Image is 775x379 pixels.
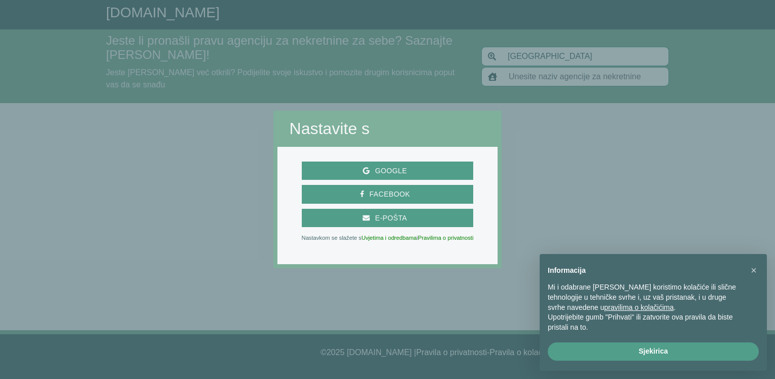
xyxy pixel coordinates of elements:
p: Mi i odabrane [PERSON_NAME] koristimo kolačiće ili slične tehnologije u tehničke svrhe i, uz vaš ... [548,282,743,312]
span: × [751,265,757,276]
h2: Informacija [548,266,743,275]
span: E-pošta [370,212,412,225]
button: Sjekirica [548,342,759,361]
button: E-pošta [302,209,474,228]
button: Chiudi questa informativa [746,262,762,278]
button: Facebook [302,185,474,204]
a: Uvjetima i odredbama [362,235,417,241]
span: Google [370,165,412,177]
p: Nastavkom se slažete s i [302,235,474,240]
a: Pravila o kolačićima - poveznica će se otvoriti u novoj kartici [604,303,674,311]
p: Upotrijebite gumb "Prihvati" ili zatvorite ova pravila da biste pristali na to. [548,312,743,332]
span: Facebook [364,188,415,201]
h2: Nastavite s [290,119,486,138]
button: Google [302,162,474,180]
a: Pravilima o privatnosti [418,235,473,241]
